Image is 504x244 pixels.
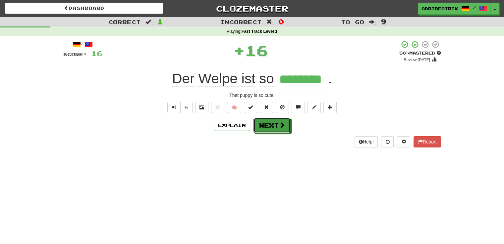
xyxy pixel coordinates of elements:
span: 1 [157,18,163,25]
span: 0 [278,18,284,25]
span: . [328,71,332,86]
button: Add to collection (alt+a) [323,102,337,113]
button: Edit sentence (alt+d) [308,102,321,113]
a: Clozemaster [173,3,331,14]
span: : [266,19,274,25]
span: so [259,71,274,87]
span: Welpe [198,71,238,87]
button: Discuss sentence (alt+u) [292,102,305,113]
span: / [473,5,476,10]
button: Show image (alt+x) [195,102,208,113]
span: + [233,40,245,60]
span: 50 % [399,50,409,56]
button: Help! [355,136,378,147]
span: : [145,19,153,25]
span: 9 [381,18,386,25]
span: 16 [91,49,102,58]
button: Play sentence audio (ctl+space) [167,102,181,113]
div: Mastered [399,50,441,56]
small: Review: [DATE] [404,58,430,62]
div: That puppy is so cute. [63,92,441,99]
a: Dashboard [5,3,163,14]
span: Incorrect [220,19,262,25]
strong: Fast Track Level 1 [242,29,278,34]
button: Explain [214,120,250,131]
span: Correct [108,19,141,25]
span: adribeatrix [421,6,458,12]
button: Next [253,118,291,133]
button: 🧠 [227,102,241,113]
span: Score: [63,52,87,57]
span: Der [172,71,195,87]
div: / [63,40,102,49]
div: Text-to-speech controls [166,102,193,113]
span: ist [241,71,255,87]
button: ½ [180,102,193,113]
button: Reset to 0% Mastered (alt+r) [260,102,273,113]
span: : [369,19,376,25]
span: To go [341,19,364,25]
button: Set this sentence to 100% Mastered (alt+m) [244,102,257,113]
button: Favorite sentence (alt+f) [211,102,224,113]
button: Report [414,136,441,147]
span: 16 [245,42,268,59]
button: Round history (alt+y) [381,136,394,147]
button: Ignore sentence (alt+i) [276,102,289,113]
a: adribeatrix / [418,3,491,15]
